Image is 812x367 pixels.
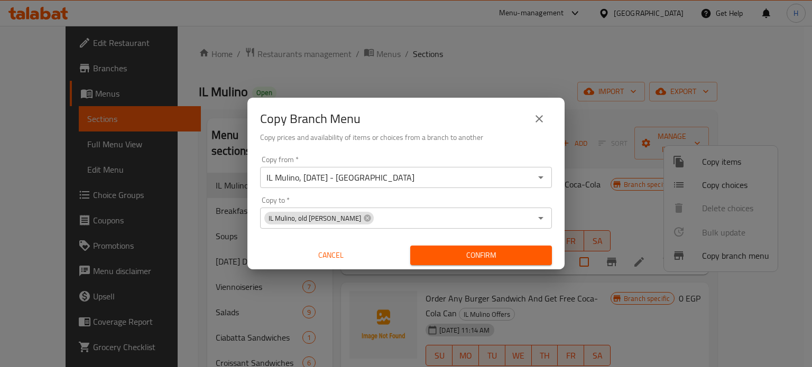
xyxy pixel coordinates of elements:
[264,249,398,262] span: Cancel
[419,249,543,262] span: Confirm
[527,106,552,131] button: close
[264,213,365,223] span: IL Mulino, old [PERSON_NAME]
[264,212,374,224] div: IL Mulino, old [PERSON_NAME]
[533,211,548,225] button: Open
[260,131,552,143] h6: Copy prices and availability of items or choices from a branch to another
[260,110,361,127] h2: Copy Branch Menu
[260,246,402,265] button: Cancel
[533,170,548,185] button: Open
[410,246,552,265] button: Confirm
